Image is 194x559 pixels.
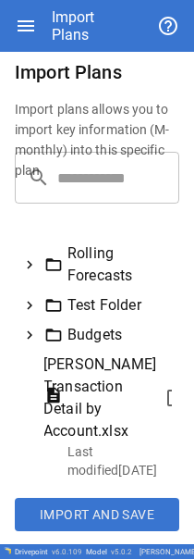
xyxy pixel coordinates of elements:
[111,548,132,556] span: v 5.0.2
[15,57,179,87] h6: Import Plans
[4,547,11,554] img: Drivepoint
[52,8,113,43] div: Import Plans
[52,548,82,556] span: v 6.0.109
[86,548,132,556] div: Model
[44,324,172,346] div: Budgets
[15,100,179,181] h6: Import plans allows you to import key information (M-monthly) into this specific plan
[44,242,172,287] div: Rolling Forecasts
[43,354,156,442] span: [PERSON_NAME] Transaction Detail by Account.xlsx
[15,498,179,531] button: Import and Save
[15,548,82,556] div: Drivepoint
[28,167,50,189] span: search
[67,442,172,479] p: Last modified [DATE]
[44,294,172,317] div: Test Folder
